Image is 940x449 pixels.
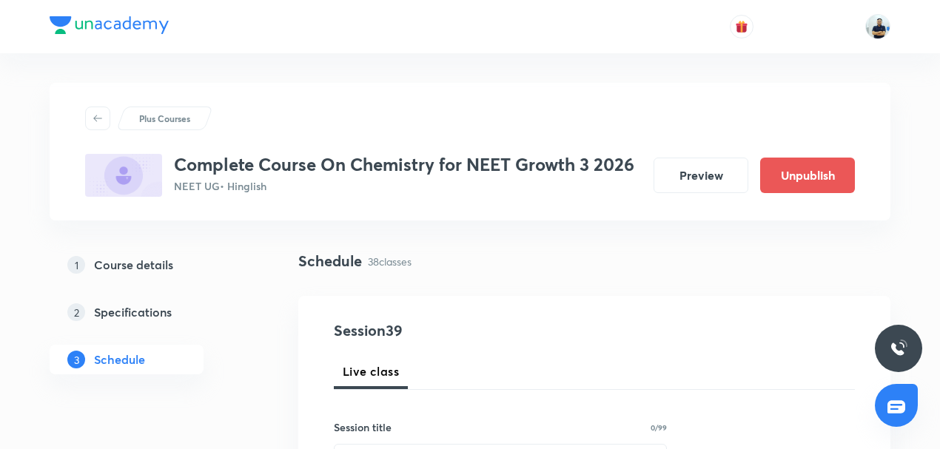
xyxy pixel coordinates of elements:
[85,154,162,197] img: 844D7ADF-737F-49F5-A526-6809F2B6C8D8_plus.png
[654,158,748,193] button: Preview
[730,15,753,38] button: avatar
[334,419,392,435] h6: Session title
[94,303,172,321] h5: Specifications
[651,424,667,431] p: 0/99
[50,16,169,34] img: Company Logo
[890,340,907,357] img: ttu
[368,254,412,269] p: 38 classes
[760,158,855,193] button: Unpublish
[139,112,190,125] p: Plus Courses
[67,303,85,321] p: 2
[865,14,890,39] img: URVIK PATEL
[50,16,169,38] a: Company Logo
[174,178,634,194] p: NEET UG • Hinglish
[298,250,362,272] h4: Schedule
[50,297,251,327] a: 2Specifications
[67,256,85,274] p: 1
[174,154,634,175] h3: Complete Course On Chemistry for NEET Growth 3 2026
[343,362,399,380] span: Live class
[94,256,173,274] h5: Course details
[94,351,145,368] h5: Schedule
[334,320,604,342] h4: Session 39
[735,20,748,33] img: avatar
[67,351,85,368] p: 3
[50,250,251,280] a: 1Course details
